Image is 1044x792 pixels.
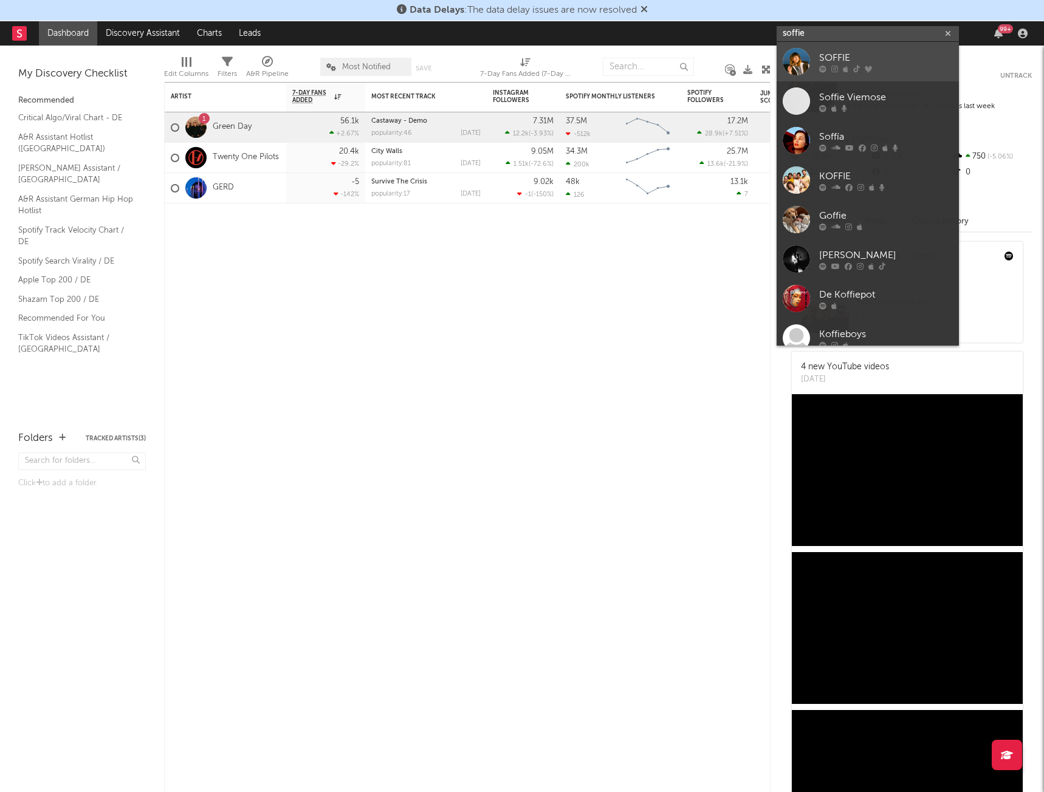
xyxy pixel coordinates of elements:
[213,183,234,193] a: GERD
[246,67,289,81] div: A&R Pipeline
[371,118,481,125] div: Castaway - Demo
[218,67,237,81] div: Filters
[819,50,953,65] div: SOFFIE
[819,287,953,302] div: De Koffiepot
[505,129,554,137] div: ( )
[416,65,431,72] button: Save
[292,89,331,104] span: 7-Day Fans Added
[340,117,359,125] div: 56.1k
[371,191,410,197] div: popularity: 17
[371,160,411,167] div: popularity: 81
[998,24,1013,33] div: 99 +
[531,161,552,168] span: -72.6 %
[506,160,554,168] div: ( )
[18,162,134,186] a: [PERSON_NAME] Assistant / [GEOGRAPHIC_DATA]
[819,208,953,223] div: Goffie
[801,361,889,374] div: 4 new YouTube videos
[777,81,959,121] a: Soffie Viemose
[760,90,791,104] div: Jump Score
[218,52,237,87] div: Filters
[777,42,959,81] a: SOFFIE
[531,131,552,137] span: -3.93 %
[525,191,531,198] span: -1
[18,476,146,491] div: Click to add a folder.
[171,93,262,100] div: Artist
[410,5,464,15] span: Data Delays
[726,161,746,168] span: -21.9 %
[777,279,959,318] a: De Koffiepot
[760,181,809,196] div: 45.0
[371,179,427,185] a: Survive The Crisis
[164,52,208,87] div: Edit Columns
[777,121,959,160] a: Soffía
[18,254,134,268] a: Spotify Search Virality / DE
[39,21,97,46] a: Dashboard
[513,131,529,137] span: 12.2k
[819,90,953,104] div: Soffie Viemose
[18,67,146,81] div: My Discovery Checklist
[371,130,412,137] div: popularity: 46
[603,58,694,76] input: Search...
[566,117,587,125] div: 37.5M
[18,293,134,306] a: Shazam Top 200 / DE
[744,191,748,198] span: 7
[18,452,146,470] input: Search for folders...
[246,52,289,87] div: A&R Pipeline
[164,67,208,81] div: Edit Columns
[410,5,637,15] span: : The data delay issues are now resolved
[777,200,959,239] a: Goffie
[18,131,134,155] a: A&R Assistant Hotlist ([GEOGRAPHIC_DATA])
[620,173,675,203] svg: Chart title
[760,120,809,135] div: 69.8
[533,191,552,198] span: -150 %
[461,191,481,197] div: [DATE]
[620,112,675,143] svg: Chart title
[819,248,953,262] div: [PERSON_NAME]
[727,148,748,155] div: 25.7M
[531,148,554,155] div: 9.05M
[342,63,391,71] span: Most Notified
[707,161,724,168] span: 13.6k
[213,152,279,163] a: Twenty One Pilots
[566,178,580,186] div: 48k
[188,21,230,46] a: Charts
[566,130,591,138] div: -512k
[566,191,585,199] div: 126
[18,111,134,125] a: Critical Algo/Viral Chart - DE
[994,29,1003,38] button: 99+
[533,117,554,125] div: 7.31M
[18,331,134,356] a: TikTok Videos Assistant / [GEOGRAPHIC_DATA]
[480,52,571,87] div: 7-Day Fans Added (7-Day Fans Added)
[371,93,462,100] div: Most Recent Track
[724,131,746,137] span: +7.51 %
[819,129,953,144] div: Soffía
[493,89,535,104] div: Instagram Followers
[329,129,359,137] div: +2.67 %
[97,21,188,46] a: Discovery Assistant
[18,312,134,325] a: Recommended For You
[371,148,402,155] a: City Walls
[819,169,953,183] div: KOFFIE
[697,129,748,137] div: ( )
[687,89,730,104] div: Spotify Followers
[640,5,648,15] span: Dismiss
[86,435,146,442] button: Tracked Artists(3)
[534,178,554,186] div: 9.02k
[620,143,675,173] svg: Chart title
[699,160,748,168] div: ( )
[760,151,809,165] div: 72.6
[777,160,959,200] a: KOFFIE
[230,21,269,46] a: Leads
[334,190,359,198] div: -142 %
[480,67,571,81] div: 7-Day Fans Added (7-Day Fans Added)
[566,160,589,168] div: 200k
[566,93,657,100] div: Spotify Monthly Listeners
[371,118,427,125] a: Castaway - Demo
[819,327,953,341] div: Koffieboys
[1000,70,1032,82] button: Untrack
[371,179,481,185] div: Survive The Crisis
[371,148,481,155] div: City Walls
[951,165,1032,180] div: 0
[461,160,481,167] div: [DATE]
[801,374,889,386] div: [DATE]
